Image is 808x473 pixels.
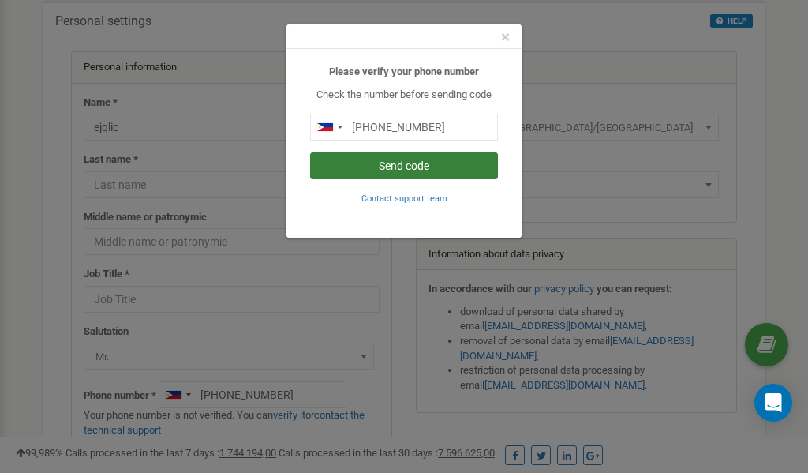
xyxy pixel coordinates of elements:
[310,88,498,103] p: Check the number before sending code
[501,29,510,46] button: Close
[501,28,510,47] span: ×
[311,114,347,140] div: Telephone country code
[361,192,447,204] a: Contact support team
[754,384,792,422] div: Open Intercom Messenger
[310,152,498,179] button: Send code
[329,66,479,77] b: Please verify your phone number
[361,193,447,204] small: Contact support team
[310,114,498,141] input: 0905 123 4567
